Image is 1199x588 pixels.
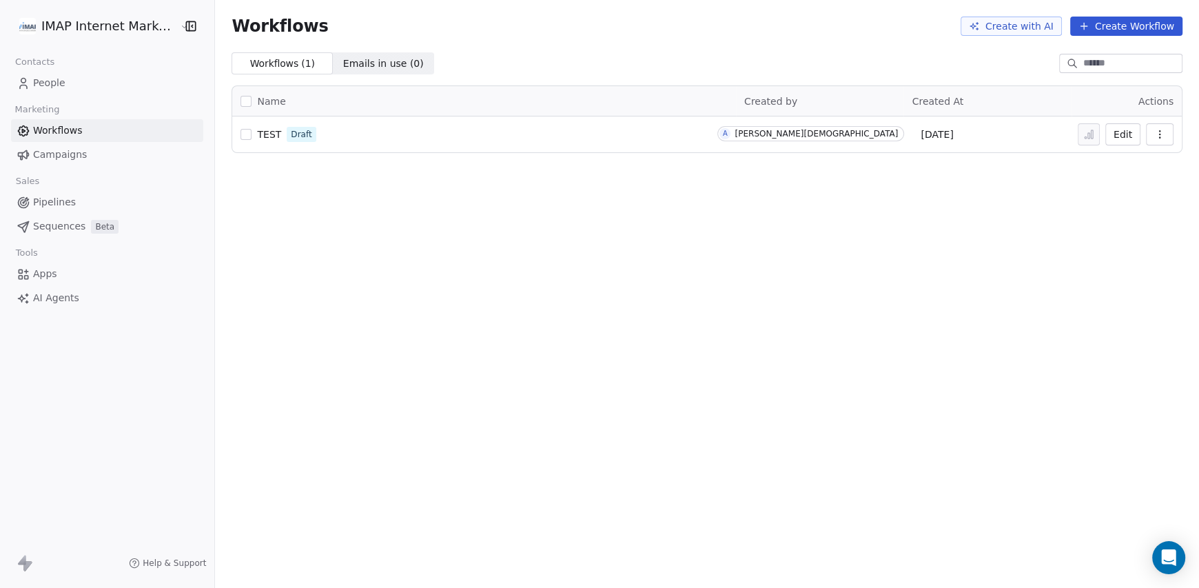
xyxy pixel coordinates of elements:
span: Pipelines [33,195,76,210]
button: IMAP Internet Marketing SL [17,14,170,38]
div: [PERSON_NAME][DEMOGRAPHIC_DATA] [735,129,898,139]
span: Created by [744,96,797,107]
span: Workflows [33,123,83,138]
span: Created At [912,96,963,107]
span: Tools [10,243,43,263]
span: Beta [91,220,119,234]
button: Create Workflow [1070,17,1182,36]
a: AI Agents [11,287,203,310]
span: TEST [257,129,281,140]
span: Marketing [9,99,65,120]
a: Pipelines [11,191,203,214]
span: Contacts [9,52,61,72]
span: IMAP Internet Marketing SL [41,17,176,35]
span: Name [257,94,285,109]
div: Open Intercom Messenger [1152,541,1185,574]
a: Apps [11,263,203,285]
div: A [723,128,728,139]
span: Help & Support [143,558,206,569]
a: Workflows [11,119,203,142]
span: Campaigns [33,148,87,162]
span: Apps [33,267,57,281]
span: Sequences [33,219,85,234]
a: People [11,72,203,94]
span: Workflows [232,17,328,36]
a: TEST [257,128,281,141]
span: AI Agents [33,291,79,305]
span: People [33,76,65,90]
a: Help & Support [129,558,206,569]
span: [DATE] [921,128,953,141]
span: Sales [10,171,45,192]
a: Campaigns [11,143,203,166]
button: Create with AI [961,17,1062,36]
span: Actions [1138,96,1174,107]
span: Draft [291,128,311,141]
span: Emails in use ( 0 ) [343,57,424,71]
img: IMAP_Logo_ok.jpg [19,18,36,34]
button: Edit [1105,123,1140,145]
a: SequencesBeta [11,215,203,238]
